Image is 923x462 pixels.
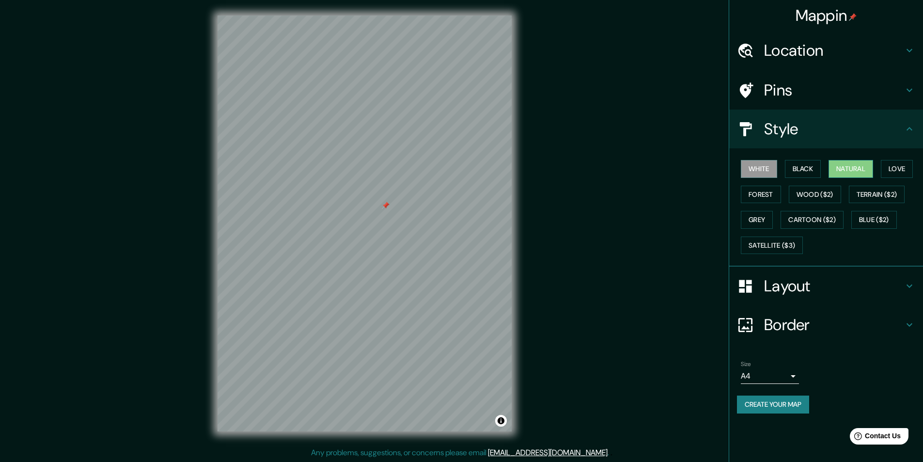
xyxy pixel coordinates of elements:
[741,368,799,384] div: A4
[781,211,844,229] button: Cartoon ($2)
[741,360,751,368] label: Size
[764,119,904,139] h4: Style
[729,110,923,148] div: Style
[764,276,904,296] h4: Layout
[789,186,841,204] button: Wood ($2)
[881,160,913,178] button: Love
[851,211,897,229] button: Blue ($2)
[729,31,923,70] div: Location
[609,447,610,459] div: .
[729,71,923,110] div: Pins
[741,160,777,178] button: White
[837,424,912,451] iframe: Help widget launcher
[610,447,612,459] div: .
[488,447,608,458] a: [EMAIL_ADDRESS][DOMAIN_NAME]
[764,315,904,335] h4: Border
[741,211,773,229] button: Grey
[737,396,809,414] button: Create your map
[785,160,821,178] button: Black
[764,41,904,60] h4: Location
[849,186,905,204] button: Terrain ($2)
[849,13,857,21] img: pin-icon.png
[741,237,803,255] button: Satellite ($3)
[729,305,923,344] div: Border
[729,267,923,305] div: Layout
[311,447,609,459] p: Any problems, suggestions, or concerns please email .
[829,160,873,178] button: Natural
[741,186,781,204] button: Forest
[218,16,512,431] canvas: Map
[764,80,904,100] h4: Pins
[495,415,507,427] button: Toggle attribution
[796,6,857,25] h4: Mappin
